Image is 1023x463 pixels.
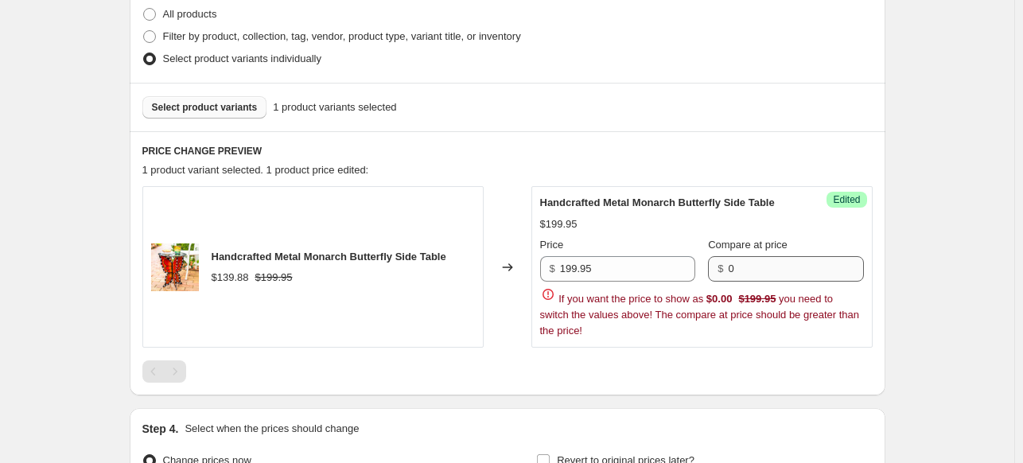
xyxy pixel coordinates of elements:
[718,263,723,274] span: $
[708,239,788,251] span: Compare at price
[550,263,555,274] span: $
[185,421,359,437] p: Select when the prices should change
[142,360,186,383] nav: Pagination
[540,293,860,337] span: If you want the price to show as you need to switch the values above! The compare at price should...
[540,239,564,251] span: Price
[163,53,321,64] span: Select product variants individually
[833,193,860,206] span: Edited
[142,421,179,437] h2: Step 4.
[163,8,217,20] span: All products
[212,270,249,286] div: $139.88
[142,164,369,176] span: 1 product variant selected. 1 product price edited:
[540,196,775,208] span: Handcrafted Metal Monarch Butterfly Side Table
[212,251,446,263] span: Handcrafted Metal Monarch Butterfly Side Table
[142,96,267,119] button: Select product variants
[255,270,293,286] strike: $199.95
[152,101,258,114] span: Select product variants
[151,243,199,291] img: 3909_072a7ff5-3855-42e7-a7a2-cf2409fa2ffa_80x.jpg
[163,30,521,42] span: Filter by product, collection, tag, vendor, product type, variant title, or inventory
[540,216,578,232] div: $199.95
[273,99,396,115] span: 1 product variants selected
[738,291,776,307] strike: $199.95
[142,145,873,158] h6: PRICE CHANGE PREVIEW
[706,291,733,307] div: $0.00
